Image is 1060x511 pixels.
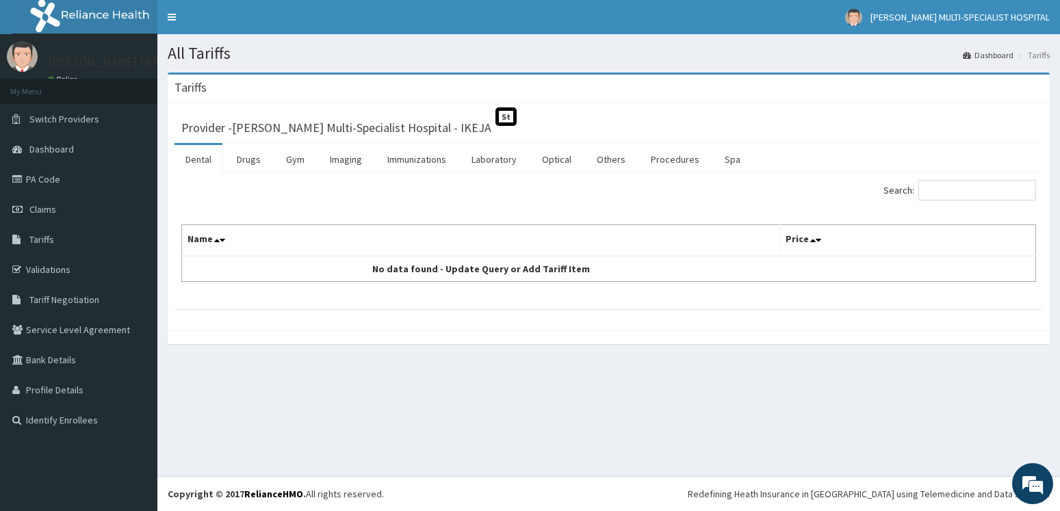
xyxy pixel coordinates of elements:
td: No data found - Update Query or Add Tariff Item [182,256,780,282]
strong: Copyright © 2017 . [168,488,306,500]
a: Immunizations [376,145,457,174]
a: Procedures [640,145,710,174]
span: St [495,107,517,126]
img: User Image [7,41,38,72]
footer: All rights reserved. [157,476,1060,511]
th: Name [182,225,780,257]
a: Dental [174,145,222,174]
span: Dashboard [29,143,74,155]
a: Optical [531,145,582,174]
input: Search: [918,180,1036,200]
a: Gym [275,145,315,174]
span: Claims [29,203,56,215]
img: User Image [845,9,862,26]
div: Redefining Heath Insurance in [GEOGRAPHIC_DATA] using Telemedicine and Data Science! [688,487,1050,501]
a: Dashboard [963,49,1013,61]
span: Tariffs [29,233,54,246]
a: Spa [714,145,751,174]
p: [PERSON_NAME] MULTI-SPECIALIST HOSPITAL [48,55,293,68]
a: Laboratory [461,145,528,174]
li: Tariffs [1015,49,1050,61]
a: Others [586,145,636,174]
span: [PERSON_NAME] MULTI-SPECIALIST HOSPITAL [870,11,1050,23]
h3: Tariffs [174,81,207,94]
h1: All Tariffs [168,44,1050,62]
a: RelianceHMO [244,488,303,500]
span: Tariff Negotiation [29,293,99,306]
span: Switch Providers [29,113,99,125]
a: Imaging [319,145,373,174]
th: Price [779,225,1035,257]
label: Search: [883,180,1036,200]
a: Online [48,75,81,84]
h3: Provider - [PERSON_NAME] Multi-Specialist Hospital - IKEJA [181,122,491,134]
a: Drugs [226,145,272,174]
